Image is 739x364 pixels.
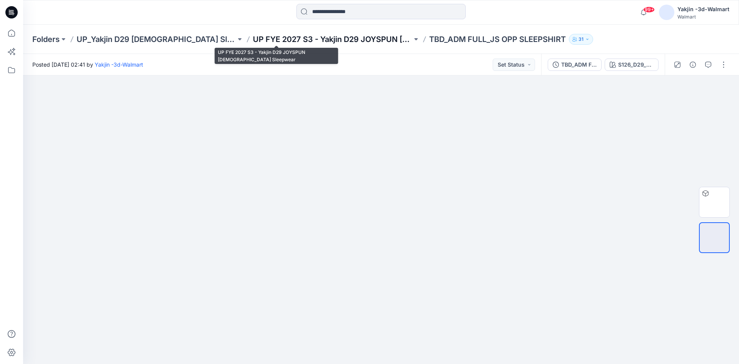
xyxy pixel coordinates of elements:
div: Yakjin -3d-Walmart [677,5,729,14]
div: S126_D29_JS_LOVE_Power Red_V2_Colorway 1_YJ [618,60,654,69]
p: 31 [578,35,584,44]
button: TBD_ADM FULL_JS OPP SLEEPSHIRT [548,59,602,71]
span: 99+ [643,7,655,13]
a: Folders [32,34,60,45]
p: TBD_ADM FULL_JS OPP SLEEPSHIRT [429,34,566,45]
div: Walmart [677,14,729,20]
a: UP_Yakjin D29 [DEMOGRAPHIC_DATA] Sleep [77,34,236,45]
a: Yakjin -3d-Walmart [95,61,143,68]
button: S126_D29_JS_LOVE_Power Red_V2_Colorway 1_YJ [605,59,659,71]
span: Posted [DATE] 02:41 by [32,60,143,69]
a: UP FYE 2027 S3 - Yakjin D29 JOYSPUN [DEMOGRAPHIC_DATA] Sleepwear [253,34,412,45]
button: Details [687,59,699,71]
img: avatar [659,5,674,20]
button: 31 [569,34,593,45]
div: TBD_ADM FULL_JS OPP SLEEPSHIRT [561,60,597,69]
